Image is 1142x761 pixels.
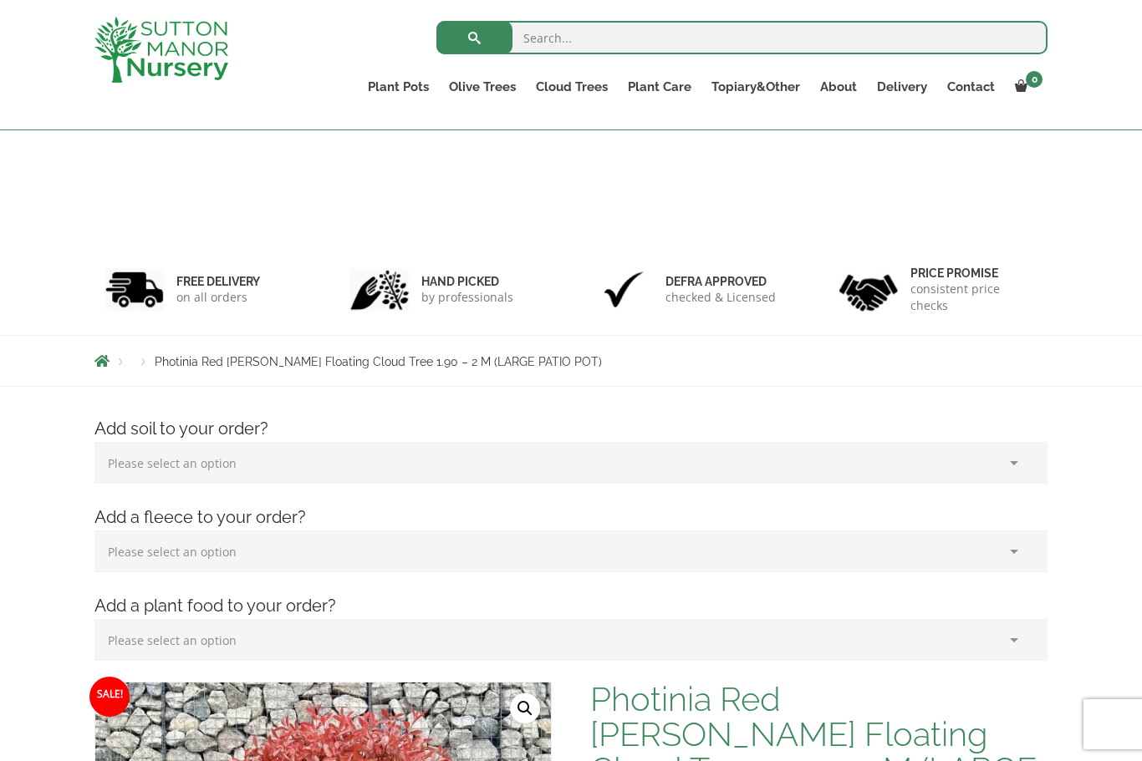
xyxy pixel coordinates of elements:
a: Topiary&Other [701,75,810,99]
img: 1.jpg [105,268,164,311]
h6: hand picked [421,274,513,289]
img: 4.jpg [839,264,898,315]
span: 0 [1026,71,1043,88]
img: logo [94,17,228,83]
a: 0 [1005,75,1048,99]
nav: Breadcrumbs [94,354,1048,368]
a: Plant Pots [358,75,439,99]
p: checked & Licensed [665,289,776,306]
span: Photinia Red [PERSON_NAME] Floating Cloud Tree 1.90 – 2 M (LARGE PATIO POT) [155,355,602,368]
a: View full-screen image gallery [510,693,540,723]
h4: Add soil to your order? [82,416,1060,442]
h6: FREE DELIVERY [176,274,260,289]
p: consistent price checks [910,281,1037,314]
p: on all orders [176,289,260,306]
a: Cloud Trees [526,75,618,99]
h4: Add a plant food to your order? [82,593,1060,619]
a: Plant Care [618,75,701,99]
a: About [810,75,867,99]
img: 3.jpg [594,268,653,311]
p: by professionals [421,289,513,306]
a: Olive Trees [439,75,526,99]
a: Delivery [867,75,937,99]
h6: Defra approved [665,274,776,289]
h4: Add a fleece to your order? [82,505,1060,530]
span: Sale! [89,677,130,717]
h6: Price promise [910,266,1037,281]
img: 2.jpg [350,268,409,311]
a: Contact [937,75,1005,99]
input: Search... [436,21,1048,54]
